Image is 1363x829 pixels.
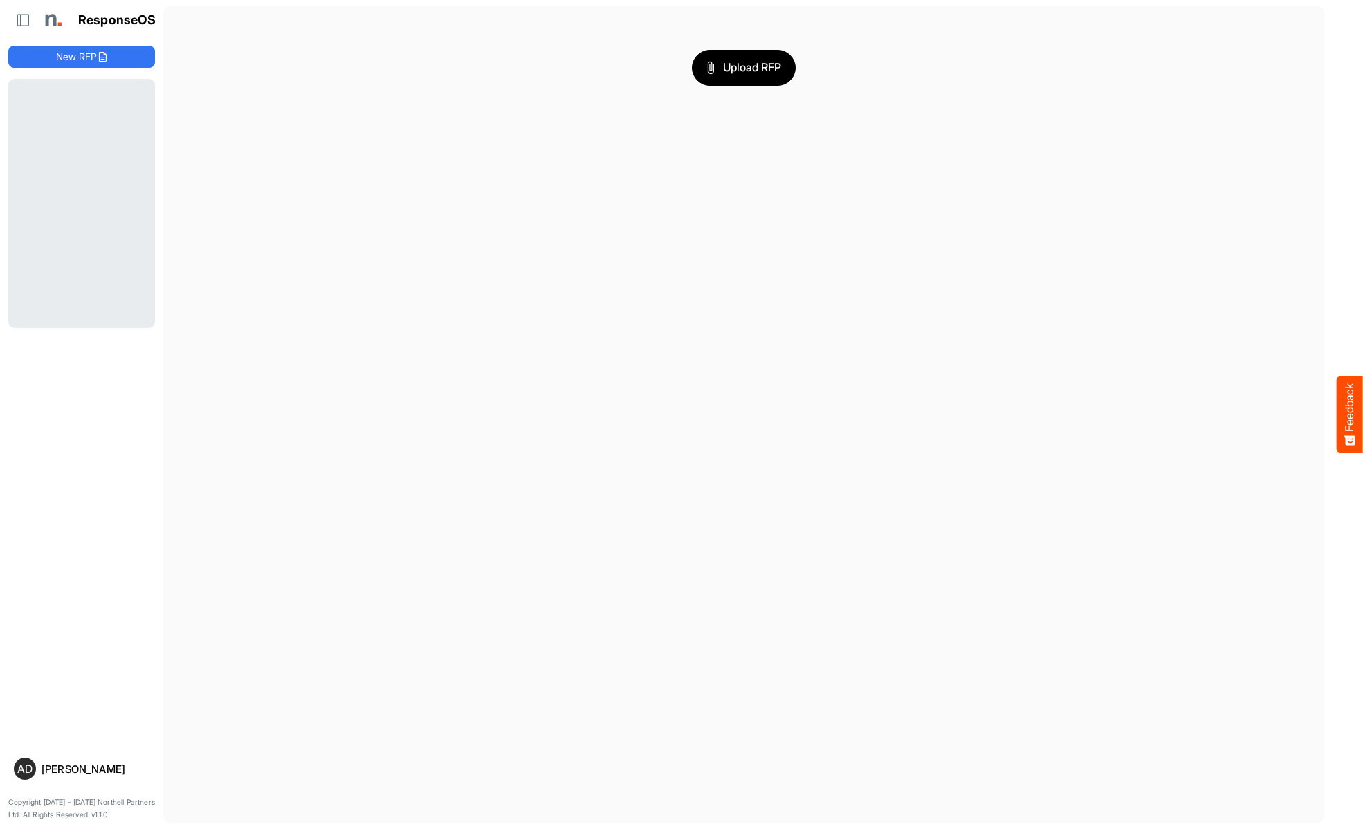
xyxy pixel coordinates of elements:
[8,46,155,68] button: New RFP
[17,763,33,774] span: AD
[692,50,796,86] button: Upload RFP
[42,764,149,774] div: [PERSON_NAME]
[1337,376,1363,453] button: Feedback
[8,796,155,821] p: Copyright [DATE] - [DATE] Northell Partners Ltd. All Rights Reserved. v1.1.0
[38,6,66,34] img: Northell
[8,79,155,327] div: Loading...
[78,13,156,28] h1: ResponseOS
[706,59,781,77] span: Upload RFP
